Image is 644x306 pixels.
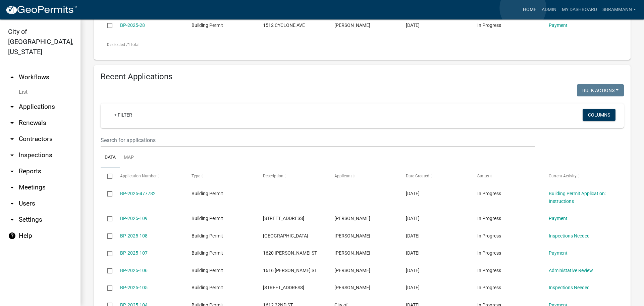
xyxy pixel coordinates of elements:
[549,268,593,273] a: Administative Review
[263,23,305,28] span: 1512 CYCLONE AVE
[334,285,370,290] span: Randy M Chamberlain
[334,233,370,238] span: jacob
[8,151,16,159] i: arrow_drop_down
[120,174,157,178] span: Application Number
[8,183,16,191] i: arrow_drop_down
[8,73,16,81] i: arrow_drop_up
[542,168,614,184] datatable-header-cell: Current Activity
[559,3,600,16] a: My Dashboard
[328,168,399,184] datatable-header-cell: Applicant
[549,233,590,238] a: Inspections Needed
[120,191,156,196] a: BP-2025-477782
[192,174,200,178] span: Type
[471,168,542,184] datatable-header-cell: Status
[406,216,420,221] span: 09/09/2025
[549,250,568,256] a: Payment
[477,268,501,273] span: In Progress
[113,168,185,184] datatable-header-cell: Application Number
[549,216,568,221] a: Payment
[399,168,471,184] datatable-header-cell: Date Created
[101,36,624,53] div: 1 total
[600,3,639,16] a: SBrammann
[8,119,16,127] i: arrow_drop_down
[120,268,148,273] a: BP-2025-106
[406,23,420,28] span: 04/09/2025
[477,174,489,178] span: Status
[539,3,559,16] a: Admin
[549,191,606,204] a: Building Permit Application: Instructions
[192,250,223,256] span: Building Permit
[257,168,328,184] datatable-header-cell: Description
[120,216,148,221] a: BP-2025-109
[406,174,429,178] span: Date Created
[334,216,370,221] span: Ryan Eggerss
[406,285,420,290] span: 08/28/2025
[192,268,223,273] span: Building Permit
[192,285,223,290] span: Building Permit
[8,216,16,224] i: arrow_drop_down
[192,23,223,28] span: Building Permit
[406,191,420,196] span: 09/12/2025
[477,250,501,256] span: In Progress
[101,72,624,82] h4: Recent Applications
[263,268,317,273] span: 1616 BALDWIN ST
[263,233,308,238] span: 911 industrial ave
[477,191,501,196] span: In Progress
[107,42,128,47] span: 0 selected /
[120,250,148,256] a: BP-2025-107
[577,84,624,96] button: Bulk Actions
[520,3,539,16] a: Home
[120,285,148,290] a: BP-2025-105
[8,167,16,175] i: arrow_drop_down
[8,135,16,143] i: arrow_drop_down
[477,23,501,28] span: In Progress
[192,216,223,221] span: Building Permit
[406,268,420,273] span: 09/08/2025
[120,147,138,169] a: Map
[8,200,16,208] i: arrow_drop_down
[477,233,501,238] span: In Progress
[263,174,283,178] span: Description
[406,233,420,238] span: 09/08/2025
[406,250,420,256] span: 09/08/2025
[185,168,256,184] datatable-header-cell: Type
[120,233,148,238] a: BP-2025-108
[101,168,113,184] datatable-header-cell: Select
[583,109,615,121] button: Columns
[192,233,223,238] span: Building Permit
[192,191,223,196] span: Building Permit
[334,23,370,28] span: Susan Brammann
[334,174,352,178] span: Applicant
[8,103,16,111] i: arrow_drop_down
[477,285,501,290] span: In Progress
[109,109,138,121] a: + Filter
[334,250,370,256] span: Laura Lee
[549,23,568,28] a: Payment
[263,285,304,290] span: 407 11TH ST
[101,133,535,147] input: Search for applications
[477,216,501,221] span: In Progress
[101,147,120,169] a: Data
[263,250,317,256] span: 1620 BALDWIN ST
[334,268,370,273] span: Laura Lee
[8,232,16,240] i: help
[120,23,145,28] a: BP-2025-28
[549,285,590,290] a: Inspections Needed
[263,216,304,221] span: 2510 12TH ST
[549,174,577,178] span: Current Activity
